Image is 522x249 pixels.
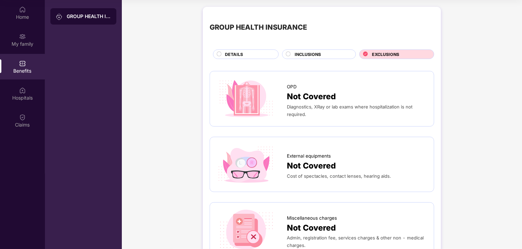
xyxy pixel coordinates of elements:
[19,87,26,94] img: svg+xml;base64,PHN2ZyBpZD0iSG9zcGl0YWxzIiB4bWxucz0iaHR0cDovL3d3dy53My5vcmcvMjAwMC9zdmciIHdpZHRoPS...
[287,215,337,222] span: Miscellaneous charges
[287,152,331,160] span: External equipments
[287,160,336,172] span: Not Covered
[19,6,26,13] img: svg+xml;base64,PHN2ZyBpZD0iSG9tZSIgeG1sbnM9Imh0dHA6Ly93d3cudzMub3JnLzIwMDAvc3ZnIiB3aWR0aD0iMjAiIG...
[19,60,26,67] img: svg+xml;base64,PHN2ZyBpZD0iQmVuZWZpdHMiIHhtbG5zPSJodHRwOi8vd3d3LnczLm9yZy8yMDAwL3N2ZyIgd2lkdGg9Ij...
[225,51,243,58] span: DETAILS
[210,22,307,33] div: GROUP HEALTH INSURANCE
[217,144,276,185] img: icon
[287,90,336,103] span: Not Covered
[287,222,336,234] span: Not Covered
[19,114,26,121] img: svg+xml;base64,PHN2ZyBpZD0iQ2xhaW0iIHhtbG5zPSJodHRwOi8vd3d3LnczLm9yZy8yMDAwL3N2ZyIgd2lkdGg9IjIwIi...
[287,173,391,179] span: Cost of spectacles, contact lenses, hearing aids.
[287,104,412,117] span: Diagnostics, XRay or lab exams where hospitalization is not required.
[67,13,111,20] div: GROUP HEALTH INSURANCE
[287,235,424,248] span: Admin, registration fee, services charges & other non - medical charges.
[295,51,321,58] span: INCLUSIONS
[372,51,399,58] span: EXCLUSIONS
[217,78,276,119] img: icon
[19,33,26,40] img: svg+xml;base64,PHN2ZyB3aWR0aD0iMjAiIGhlaWdodD0iMjAiIHZpZXdCb3g9IjAgMCAyMCAyMCIgZmlsbD0ibm9uZSIgeG...
[56,13,63,20] img: svg+xml;base64,PHN2ZyB3aWR0aD0iMjAiIGhlaWdodD0iMjAiIHZpZXdCb3g9IjAgMCAyMCAyMCIgZmlsbD0ibm9uZSIgeG...
[287,83,297,90] span: OPD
